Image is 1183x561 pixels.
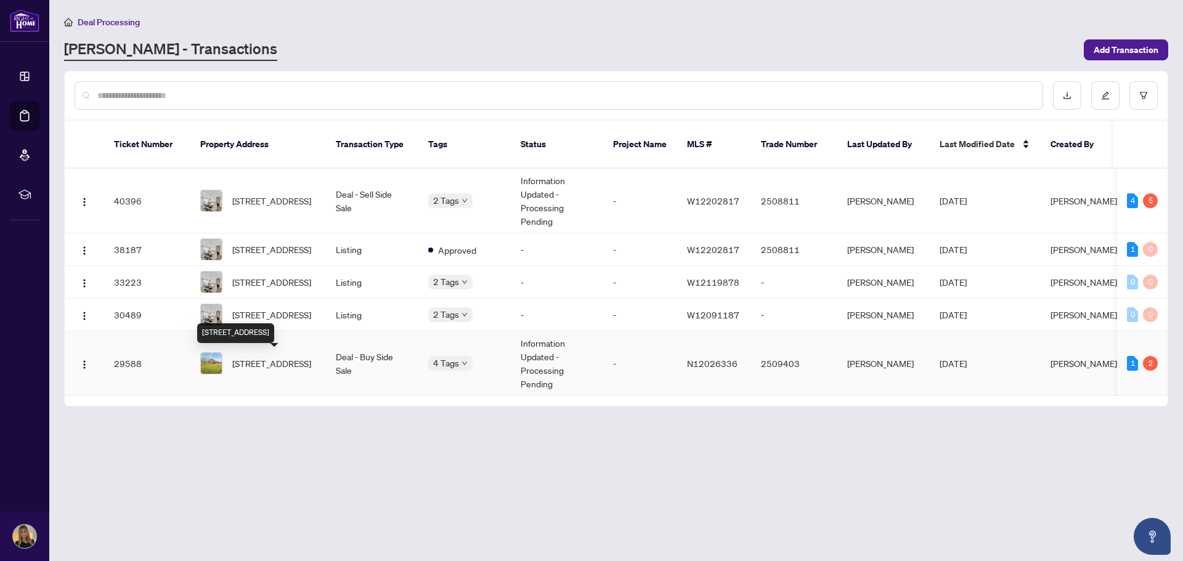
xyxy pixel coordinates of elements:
div: [STREET_ADDRESS] [197,323,274,343]
button: download [1053,81,1081,110]
img: thumbnail-img [201,239,222,260]
th: MLS # [677,121,751,169]
span: 2 Tags [433,307,459,321]
img: thumbnail-img [201,272,222,293]
td: - [751,299,837,331]
td: 38187 [104,233,190,266]
img: thumbnail-img [201,304,222,325]
span: Add Transaction [1094,40,1158,60]
div: 0 [1143,242,1158,257]
img: Profile Icon [13,525,36,548]
th: Status [511,121,603,169]
td: Deal - Sell Side Sale [326,169,418,233]
span: [DATE] [940,309,967,320]
span: 4 Tags [433,356,459,370]
span: W12119878 [687,276,739,288]
span: Deal Processing [78,17,140,28]
span: [PERSON_NAME] [1051,195,1117,206]
img: logo [10,9,39,32]
td: [PERSON_NAME] [837,233,930,266]
button: Logo [75,191,94,211]
div: 0 [1143,275,1158,289]
button: Logo [75,272,94,292]
span: N12026336 [687,358,738,369]
td: Information Updated - Processing Pending [511,331,603,396]
th: Last Updated By [837,121,930,169]
img: thumbnail-img [201,190,222,211]
th: Project Name [603,121,677,169]
div: 0 [1143,307,1158,322]
span: down [461,279,468,285]
td: - [511,299,603,331]
td: - [603,169,677,233]
div: 1 [1127,356,1138,371]
button: Logo [75,240,94,259]
span: [DATE] [940,276,967,288]
span: [STREET_ADDRESS] [232,357,311,370]
th: Tags [418,121,511,169]
td: Listing [326,299,418,331]
button: Add Transaction [1084,39,1168,60]
td: 40396 [104,169,190,233]
td: - [751,266,837,299]
th: Created By [1041,121,1115,169]
div: 5 [1143,193,1158,208]
span: [STREET_ADDRESS] [232,275,311,289]
img: thumbnail-img [201,353,222,374]
div: 2 [1143,356,1158,371]
td: - [603,266,677,299]
th: Property Address [190,121,326,169]
span: [PERSON_NAME] [1051,309,1117,320]
span: edit [1101,91,1110,100]
span: [PERSON_NAME] [1051,244,1117,255]
span: [DATE] [940,195,967,206]
span: W12091187 [687,309,739,320]
td: Listing [326,233,418,266]
div: 0 [1127,307,1138,322]
td: [PERSON_NAME] [837,169,930,233]
a: [PERSON_NAME] - Transactions [64,39,277,61]
span: W12202817 [687,244,739,255]
div: 4 [1127,193,1138,208]
th: Trade Number [751,121,837,169]
span: Approved [438,243,476,257]
span: [DATE] [940,244,967,255]
span: filter [1139,91,1148,100]
span: download [1063,91,1071,100]
span: [STREET_ADDRESS] [232,243,311,256]
span: [STREET_ADDRESS] [232,308,311,321]
span: [PERSON_NAME] [1051,358,1117,369]
td: 29588 [104,331,190,396]
td: [PERSON_NAME] [837,266,930,299]
button: edit [1091,81,1120,110]
span: [DATE] [940,358,967,369]
td: Deal - Buy Side Sale [326,331,418,396]
th: Transaction Type [326,121,418,169]
button: Open asap [1134,518,1171,555]
td: 30489 [104,299,190,331]
td: [PERSON_NAME] [837,299,930,331]
td: 2509403 [751,331,837,396]
td: 2508811 [751,233,837,266]
td: - [603,331,677,396]
th: Ticket Number [104,121,190,169]
th: Last Modified Date [930,121,1041,169]
span: [PERSON_NAME] [1051,276,1117,288]
button: filter [1129,81,1158,110]
img: Logo [79,360,89,369]
div: 1 [1127,242,1138,257]
img: Logo [79,197,89,207]
div: 0 [1127,275,1138,289]
span: down [461,312,468,318]
td: 33223 [104,266,190,299]
td: Listing [326,266,418,299]
button: Logo [75,353,94,373]
span: 2 Tags [433,275,459,289]
button: Logo [75,305,94,325]
span: [STREET_ADDRESS] [232,194,311,208]
img: Logo [79,246,89,256]
span: W12202817 [687,195,739,206]
span: down [461,198,468,204]
img: Logo [79,311,89,321]
span: home [64,18,73,26]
